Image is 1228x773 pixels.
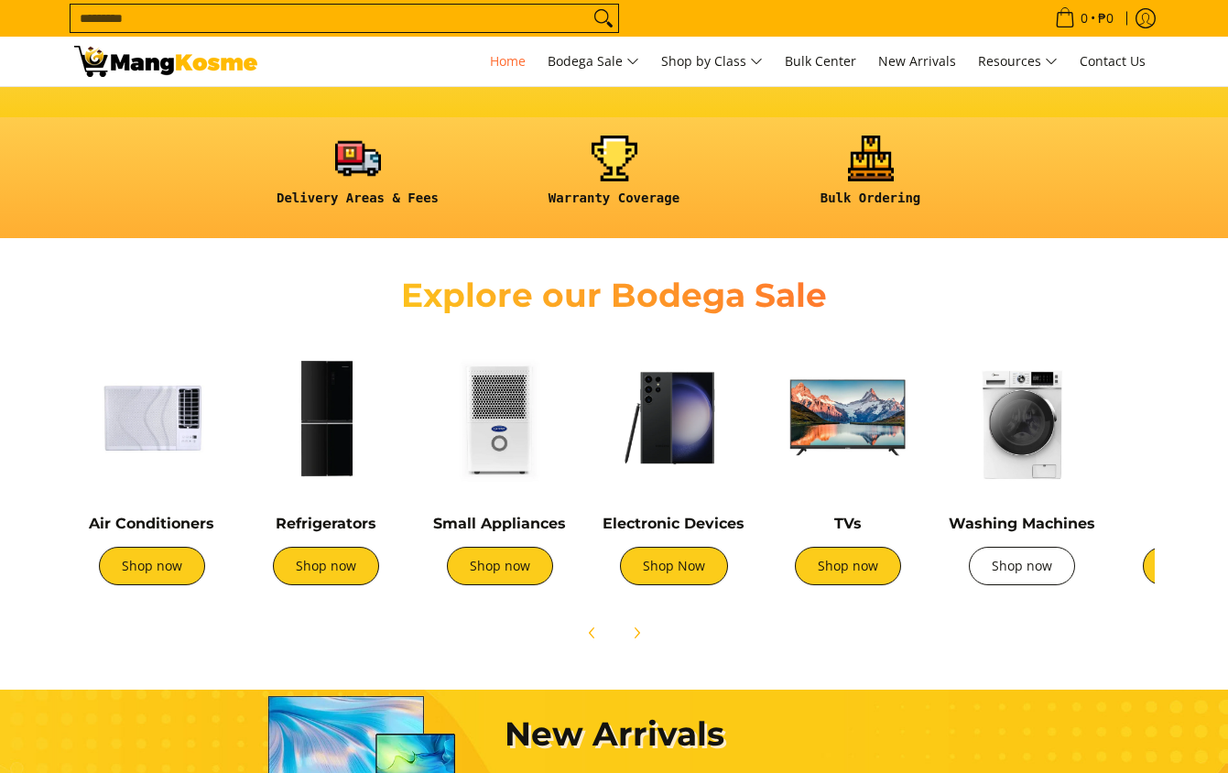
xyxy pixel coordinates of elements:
[752,136,990,221] a: <h6><strong>Bulk Ordering</strong></h6>
[603,515,744,532] a: Electronic Devices
[785,52,856,70] span: Bulk Center
[616,613,657,653] button: Next
[869,37,965,86] a: New Arrivals
[273,547,379,585] a: Shop now
[969,547,1075,585] a: Shop now
[652,37,772,86] a: Shop by Class
[589,5,618,32] button: Search
[74,46,257,77] img: Mang Kosme: Your Home Appliances Warehouse Sale Partner!
[770,340,926,495] img: TVs
[239,136,477,221] a: <h6><strong>Delivery Areas & Fees</strong></h6>
[776,37,865,86] a: Bulk Center
[490,52,526,70] span: Home
[572,613,613,653] button: Previous
[248,340,404,495] img: Refrigerators
[795,547,901,585] a: Shop now
[276,515,376,532] a: Refrigerators
[1070,37,1155,86] a: Contact Us
[495,136,734,221] a: <h6><strong>Warranty Coverage</strong></h6>
[422,340,578,495] img: Small Appliances
[949,515,1095,532] a: Washing Machines
[1049,8,1119,28] span: •
[538,37,648,86] a: Bodega Sale
[661,50,763,73] span: Shop by Class
[834,515,862,532] a: TVs
[349,275,880,316] h2: Explore our Bodega Sale
[74,340,230,495] img: Air Conditioners
[1095,12,1116,25] span: ₱0
[276,37,1155,86] nav: Main Menu
[596,340,752,495] img: Electronic Devices
[548,50,639,73] span: Bodega Sale
[878,52,956,70] span: New Arrivals
[1078,12,1091,25] span: 0
[447,547,553,585] a: Shop now
[89,515,214,532] a: Air Conditioners
[944,340,1100,495] img: Washing Machines
[620,547,728,585] a: Shop Now
[433,515,566,532] a: Small Appliances
[969,37,1067,86] a: Resources
[99,547,205,585] a: Shop now
[481,37,535,86] a: Home
[1080,52,1146,70] span: Contact Us
[978,50,1058,73] span: Resources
